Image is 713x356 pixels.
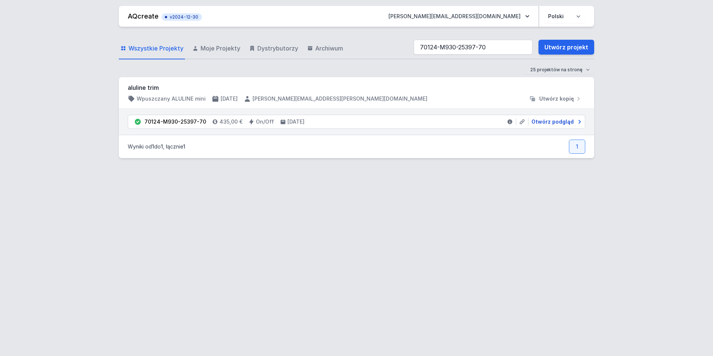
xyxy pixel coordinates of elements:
[414,40,533,55] input: Szukaj wśród projektów i wersji...
[183,143,185,150] span: 1
[144,118,206,125] div: 70124-M930-25397-70
[201,44,240,53] span: Moje Projekty
[544,10,585,23] select: Wybierz język
[162,12,202,21] button: v2024-12-30
[306,38,345,59] a: Archiwum
[119,38,185,59] a: Wszystkie Projekty
[128,12,159,20] a: AQcreate
[315,44,343,53] span: Archiwum
[256,118,274,125] h4: On/Off
[257,44,298,53] span: Dystrybutorzy
[221,95,238,102] h4: [DATE]
[253,95,427,102] h4: [PERSON_NAME][EMAIL_ADDRESS][PERSON_NAME][DOMAIN_NAME]
[128,143,185,150] p: Wyniki od do , łącznie
[382,10,535,23] button: [PERSON_NAME][EMAIL_ADDRESS][DOMAIN_NAME]
[526,95,585,102] button: Utwórz kopię
[128,83,585,92] h3: aluline trim
[248,38,300,59] a: Dystrybutorzy
[538,40,594,55] a: Utwórz projekt
[287,118,305,125] h4: [DATE]
[569,140,585,154] a: 1
[528,118,582,125] a: Otwórz podgląd
[531,118,574,125] span: Otwórz podgląd
[137,95,206,102] h4: Wpuszczany ALULINE mini
[219,118,242,125] h4: 435,00 €
[152,143,154,150] span: 1
[161,143,163,150] span: 1
[539,95,574,102] span: Utwórz kopię
[128,44,183,53] span: Wszystkie Projekty
[165,14,198,20] span: v2024-12-30
[191,38,242,59] a: Moje Projekty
